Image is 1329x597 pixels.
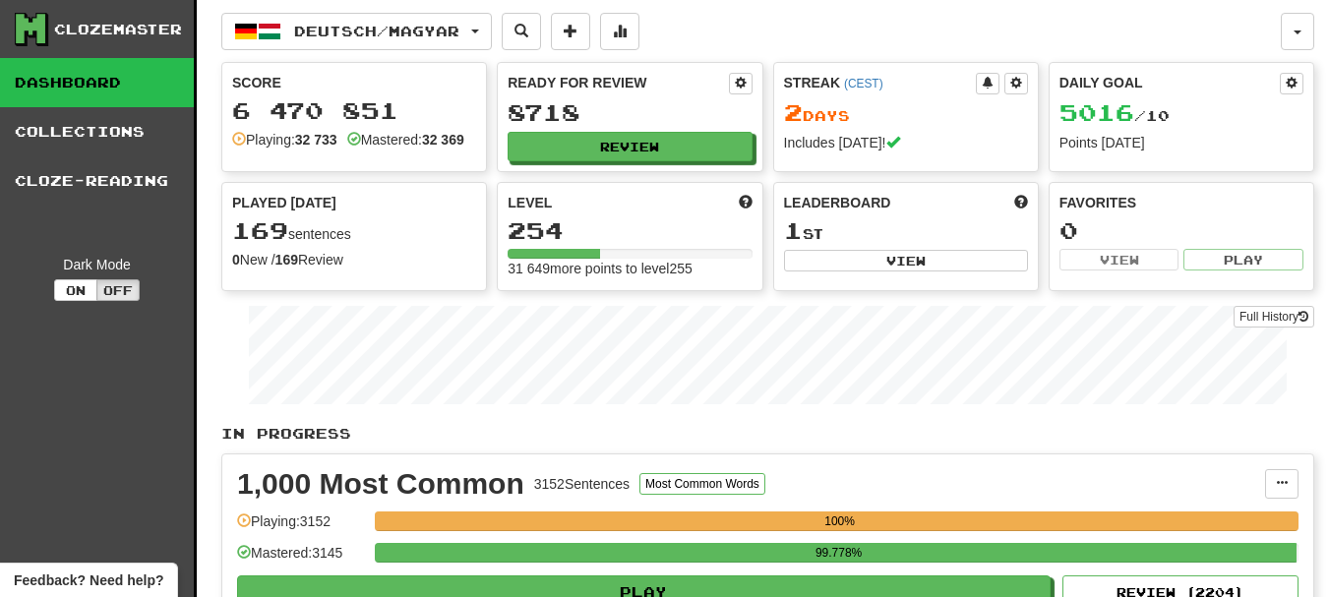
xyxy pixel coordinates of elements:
[221,424,1314,444] p: In Progress
[1059,218,1303,243] div: 0
[232,216,288,244] span: 169
[232,130,337,149] div: Playing:
[784,193,891,212] span: Leaderboard
[534,474,630,494] div: 3152 Sentences
[784,216,803,244] span: 1
[295,132,337,148] strong: 32 733
[232,252,240,268] strong: 0
[347,130,464,149] div: Mastered:
[14,570,163,590] span: Open feedback widget
[508,132,752,161] button: Review
[508,193,552,212] span: Level
[232,218,476,244] div: sentences
[639,473,765,495] button: Most Common Words
[784,98,803,126] span: 2
[1234,306,1314,328] a: Full History
[294,23,459,39] span: Deutsch / Magyar
[600,13,639,50] button: More stats
[96,279,140,301] button: Off
[502,13,541,50] button: Search sentences
[54,279,97,301] button: On
[784,250,1028,271] button: View
[1059,249,1179,270] button: View
[1014,193,1028,212] span: This week in points, UTC
[784,218,1028,244] div: st
[237,469,524,499] div: 1,000 Most Common
[784,100,1028,126] div: Day s
[1059,193,1303,212] div: Favorites
[784,73,976,92] div: Streak
[237,543,365,575] div: Mastered: 3145
[784,133,1028,152] div: Includes [DATE]!
[232,73,476,92] div: Score
[508,259,752,278] div: 31 649 more points to level 255
[551,13,590,50] button: Add sentence to collection
[1183,249,1303,270] button: Play
[1059,73,1280,94] div: Daily Goal
[739,193,753,212] span: Score more points to level up
[508,100,752,125] div: 8718
[381,511,1299,531] div: 100%
[237,511,365,544] div: Playing: 3152
[232,250,476,269] div: New / Review
[232,98,476,123] div: 6 470 851
[232,193,336,212] span: Played [DATE]
[54,20,182,39] div: Clozemaster
[1059,133,1303,152] div: Points [DATE]
[844,77,883,90] a: (CEST)
[221,13,492,50] button: Deutsch/Magyar
[508,218,752,243] div: 254
[1059,98,1134,126] span: 5016
[1059,107,1170,124] span: / 10
[275,252,298,268] strong: 169
[422,132,464,148] strong: 32 369
[508,73,728,92] div: Ready for Review
[381,543,1297,563] div: 99.778%
[15,255,179,274] div: Dark Mode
